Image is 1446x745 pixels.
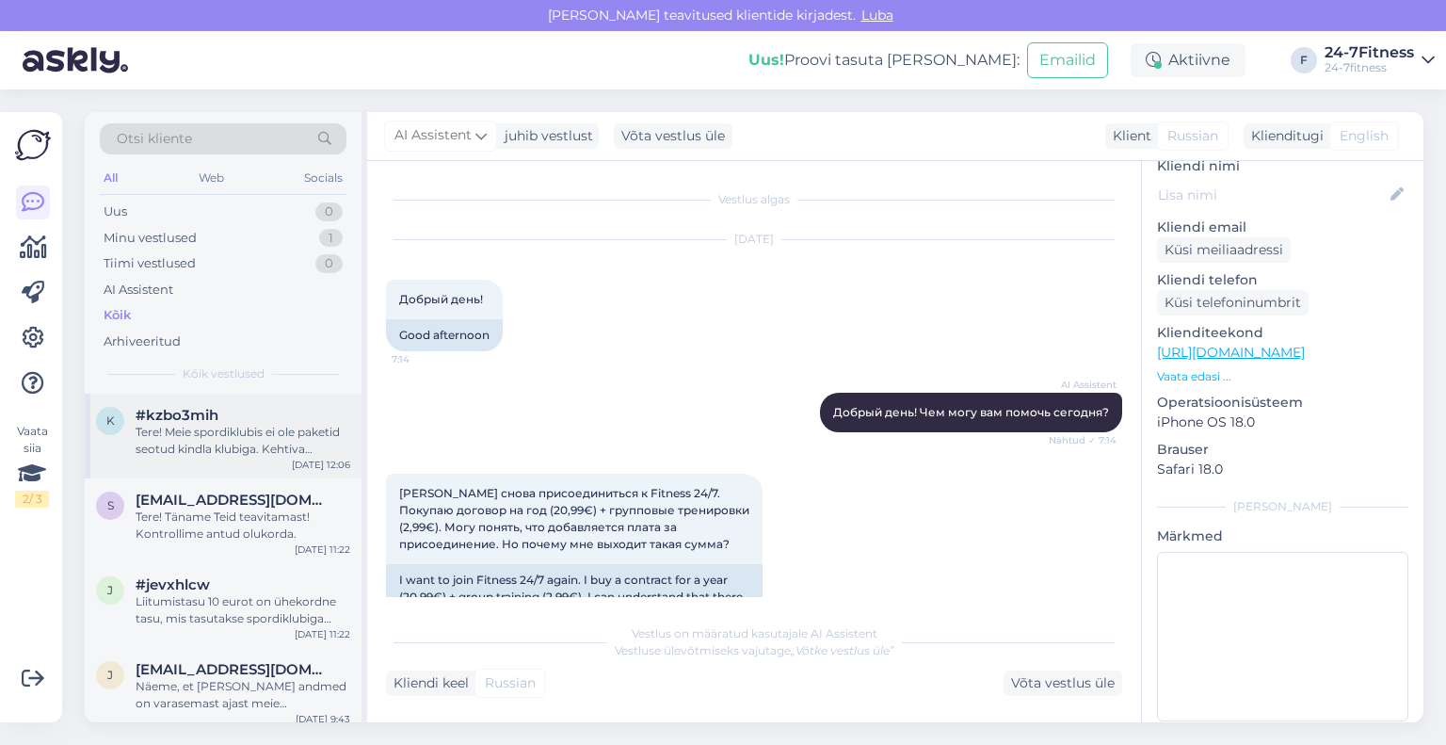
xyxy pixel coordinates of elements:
div: Võta vestlus üle [614,123,732,149]
div: Vestlus algas [386,191,1122,208]
div: Aktiivne [1131,43,1245,77]
span: Nähtud ✓ 7:14 [1046,433,1117,447]
span: Vestluse ülevõtmiseks vajutage [615,643,894,657]
span: AI Assistent [1046,378,1117,392]
div: [DATE] 9:43 [296,712,350,726]
span: Russian [1167,126,1218,146]
div: 2 / 3 [15,491,49,508]
div: All [100,166,121,190]
p: Kliendi email [1157,218,1408,237]
div: Uus [104,202,127,221]
span: supsti1@gmail.com [136,492,331,509]
div: juhib vestlust [497,126,593,146]
span: [PERSON_NAME] снова присоединиться к Fitness 24/7. Покупаю договор на год (20,99€) + групповые тр... [399,486,752,551]
span: k [106,413,115,428]
span: 7:14 [392,352,462,366]
div: 1 [319,229,343,248]
div: Liitumistasu 10 eurot on ühekordne tasu, mis tasutakse spordiklubiga esmakordsel liitumisel. Pake... [136,593,350,627]
p: Klienditeekond [1157,323,1408,343]
p: iPhone OS 18.0 [1157,413,1408,432]
div: [PERSON_NAME] [1157,498,1408,515]
div: Küsi meiliaadressi [1157,237,1291,263]
input: Lisa nimi [1158,185,1387,205]
i: „Võtke vestlus üle” [791,643,894,657]
span: Otsi kliente [117,129,192,149]
span: English [1340,126,1389,146]
div: [DATE] 12:06 [292,458,350,472]
img: Askly Logo [15,127,51,163]
div: Näeme, et [PERSON_NAME] andmed on varasemast ajast meie andmebaasis olemas, kuid [PERSON_NAME] e-... [136,678,350,712]
span: #jevxhlcw [136,576,210,593]
span: Kõik vestlused [183,365,265,382]
span: j [107,668,113,682]
div: Küsi telefoninumbrit [1157,290,1309,316]
div: 0 [315,202,343,221]
div: Võta vestlus üle [1004,671,1122,696]
span: s [107,498,114,512]
span: #kzbo3mih [136,407,218,424]
div: Klienditugi [1244,126,1324,146]
div: Arhiveeritud [104,332,181,351]
div: Tere! Meie spordiklubis ei ole paketid seotud kindla klubiga. Kehtiva paketiga saab külastada kõi... [136,424,350,458]
div: Socials [300,166,346,190]
div: Vaata siia [15,423,49,508]
p: Operatsioonisüsteem [1157,393,1408,413]
a: 24-7Fitness24-7fitness [1325,45,1435,75]
b: Uus! [748,51,784,69]
div: I want to join Fitness 24/7 again. I buy a contract for a year (20.99€) + group training (2.99€).... [386,564,763,630]
span: AI Assistent [394,125,472,146]
div: Tiimi vestlused [104,254,196,273]
p: Kliendi telefon [1157,270,1408,290]
p: Safari 18.0 [1157,460,1408,479]
div: [DATE] [386,231,1122,248]
div: Tere! Täname Teid teavitamast! Kontrollime antud olukorda. [136,509,350,543]
p: Kliendi nimi [1157,156,1408,176]
div: F [1291,47,1317,73]
div: Kõik [104,306,131,325]
span: j [107,583,113,597]
div: Klient [1105,126,1151,146]
div: [DATE] 11:22 [295,543,350,557]
div: AI Assistent [104,281,173,300]
div: 0 [315,254,343,273]
div: 24-7fitness [1325,60,1414,75]
div: Kliendi keel [386,673,469,693]
div: Proovi tasuta [PERSON_NAME]: [748,49,1020,72]
div: 24-7Fitness [1325,45,1414,60]
span: Luba [856,7,899,24]
div: Good afternoon [386,319,503,351]
div: Minu vestlused [104,229,197,248]
a: [URL][DOMAIN_NAME] [1157,344,1305,361]
span: jaanis.hiob@gmail.com [136,661,331,678]
p: Vaata edasi ... [1157,368,1408,385]
span: Добрый день! Чем могу вам помочь сегодня? [833,405,1109,419]
p: Märkmed [1157,526,1408,546]
div: [DATE] 11:22 [295,627,350,641]
span: Добрый день! [399,292,483,306]
div: Web [195,166,228,190]
span: Russian [485,673,536,693]
button: Emailid [1027,42,1108,78]
p: Brauser [1157,440,1408,460]
span: Vestlus on määratud kasutajale AI Assistent [632,626,877,640]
